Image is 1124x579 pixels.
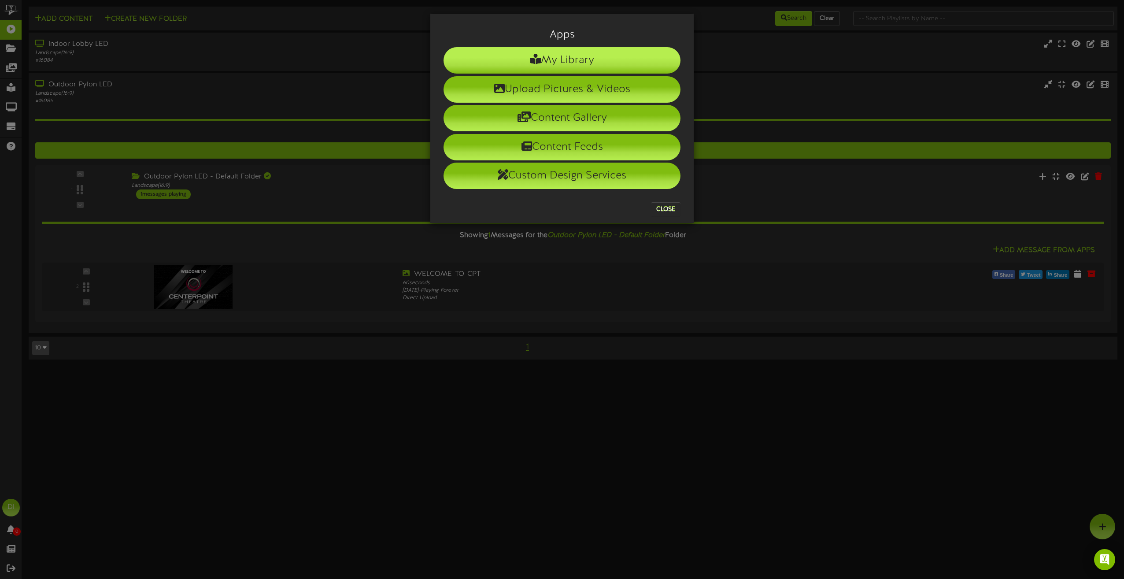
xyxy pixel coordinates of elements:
[1094,549,1115,570] div: Open Intercom Messenger
[444,47,680,74] li: My Library
[444,134,680,160] li: Content Feeds
[444,163,680,189] li: Custom Design Services
[651,202,680,216] button: Close
[444,76,680,103] li: Upload Pictures & Videos
[444,105,680,131] li: Content Gallery
[444,29,680,41] h3: Apps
